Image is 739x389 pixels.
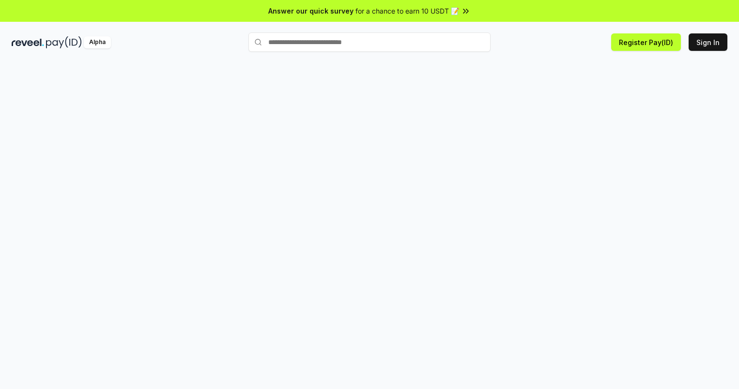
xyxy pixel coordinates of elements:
[12,36,44,48] img: reveel_dark
[689,33,727,51] button: Sign In
[355,6,459,16] span: for a chance to earn 10 USDT 📝
[84,36,111,48] div: Alpha
[46,36,82,48] img: pay_id
[611,33,681,51] button: Register Pay(ID)
[268,6,354,16] span: Answer our quick survey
